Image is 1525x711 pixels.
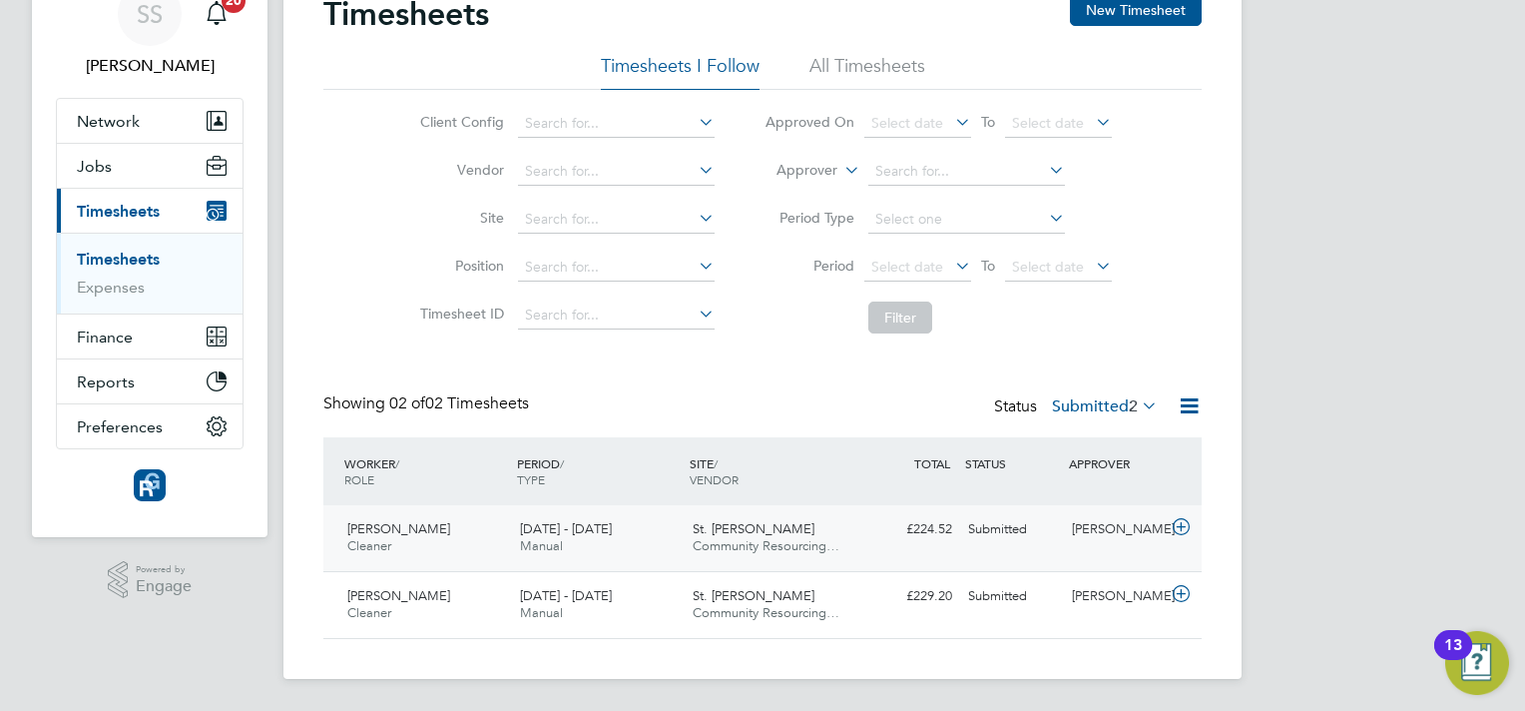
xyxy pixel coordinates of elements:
button: Finance [57,315,243,358]
span: Jobs [77,157,112,176]
span: / [560,455,564,471]
span: TYPE [517,471,545,487]
span: Select date [1012,114,1084,132]
label: Approver [748,161,837,181]
span: [DATE] - [DATE] [520,587,612,604]
a: Powered byEngage [108,561,193,599]
span: 2 [1129,396,1138,416]
span: ROLE [344,471,374,487]
a: Go to home page [56,469,244,501]
input: Search for... [518,206,715,234]
span: TOTAL [914,455,950,471]
button: Preferences [57,404,243,448]
span: / [395,455,399,471]
label: Vendor [414,161,504,179]
span: St. [PERSON_NAME] [693,587,814,604]
span: Select date [1012,258,1084,276]
span: 02 of [389,393,425,413]
label: Timesheet ID [414,305,504,323]
label: Submitted [1052,396,1158,416]
div: [PERSON_NAME] [1064,513,1168,546]
img: resourcinggroup-logo-retina.png [134,469,166,501]
div: Showing [323,393,533,414]
span: Manual [520,537,563,554]
a: Expenses [77,278,145,297]
div: Status [994,393,1162,421]
label: Period [764,257,854,275]
div: APPROVER [1064,445,1168,481]
span: To [975,109,1001,135]
div: Submitted [960,580,1064,613]
span: Select date [871,258,943,276]
div: Submitted [960,513,1064,546]
span: [PERSON_NAME] [347,587,450,604]
input: Search for... [518,302,715,330]
div: PERIOD [512,445,685,497]
button: Network [57,99,243,143]
span: Manual [520,604,563,621]
span: St. [PERSON_NAME] [693,520,814,537]
span: Select date [871,114,943,132]
input: Search for... [518,110,715,138]
input: Search for... [518,254,715,282]
span: Timesheets [77,202,160,221]
span: Community Resourcing… [693,604,839,621]
input: Search for... [518,158,715,186]
button: Filter [868,302,932,334]
span: Community Resourcing… [693,537,839,554]
input: Search for... [868,158,1065,186]
a: Timesheets [77,250,160,269]
label: Site [414,209,504,227]
div: STATUS [960,445,1064,481]
span: SS [137,1,163,27]
button: Jobs [57,144,243,188]
span: / [714,455,718,471]
span: [DATE] - [DATE] [520,520,612,537]
div: £224.52 [856,513,960,546]
span: 02 Timesheets [389,393,529,413]
span: Engage [136,578,192,595]
div: WORKER [339,445,512,497]
div: £229.20 [856,580,960,613]
span: Powered by [136,561,192,578]
span: Network [77,112,140,131]
div: Timesheets [57,233,243,314]
div: 13 [1444,645,1462,671]
span: Preferences [77,417,163,436]
button: Open Resource Center, 13 new notifications [1445,631,1509,695]
div: [PERSON_NAME] [1064,580,1168,613]
span: To [975,253,1001,279]
span: [PERSON_NAME] [347,520,450,537]
span: VENDOR [690,471,739,487]
button: Reports [57,359,243,403]
div: SITE [685,445,857,497]
label: Client Config [414,113,504,131]
span: Sasha Steeples [56,54,244,78]
label: Period Type [764,209,854,227]
span: Cleaner [347,537,391,554]
label: Position [414,257,504,275]
span: Reports [77,372,135,391]
li: All Timesheets [809,54,925,90]
li: Timesheets I Follow [601,54,760,90]
span: Cleaner [347,604,391,621]
span: Finance [77,328,133,347]
button: Timesheets [57,189,243,233]
input: Select one [868,206,1065,234]
label: Approved On [764,113,854,131]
